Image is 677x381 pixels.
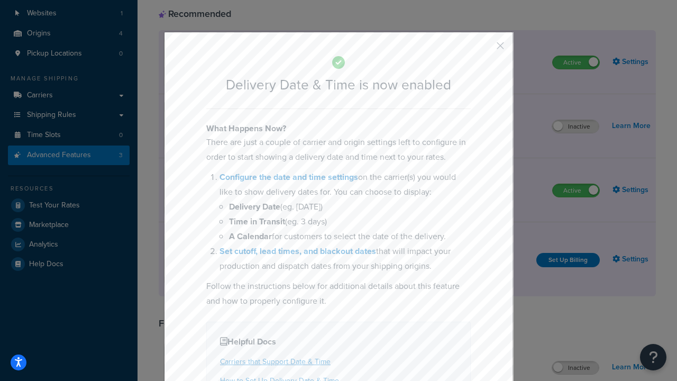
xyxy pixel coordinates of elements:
h4: Helpful Docs [220,335,457,348]
b: Delivery Date [229,201,280,213]
p: Follow the instructions below for additional details about this feature and how to properly confi... [206,279,471,309]
h4: What Happens Now? [206,122,471,135]
p: There are just a couple of carrier and origin settings left to configure in order to start showin... [206,135,471,165]
li: that will impact your production and dispatch dates from your shipping origins. [219,244,471,274]
a: Carriers that Support Date & Time [220,356,331,367]
a: Configure the date and time settings [219,171,358,183]
li: (eg. [DATE]) [229,199,471,214]
a: Set cutoff, lead times, and blackout dates [219,245,376,257]
li: (eg. 3 days) [229,214,471,229]
h2: Delivery Date & Time is now enabled [206,77,471,93]
li: for customers to select the date of the delivery. [229,229,471,244]
li: on the carrier(s) you would like to show delivery dates for. You can choose to display: [219,170,471,244]
b: A Calendar [229,230,272,242]
b: Time in Transit [229,215,285,228]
